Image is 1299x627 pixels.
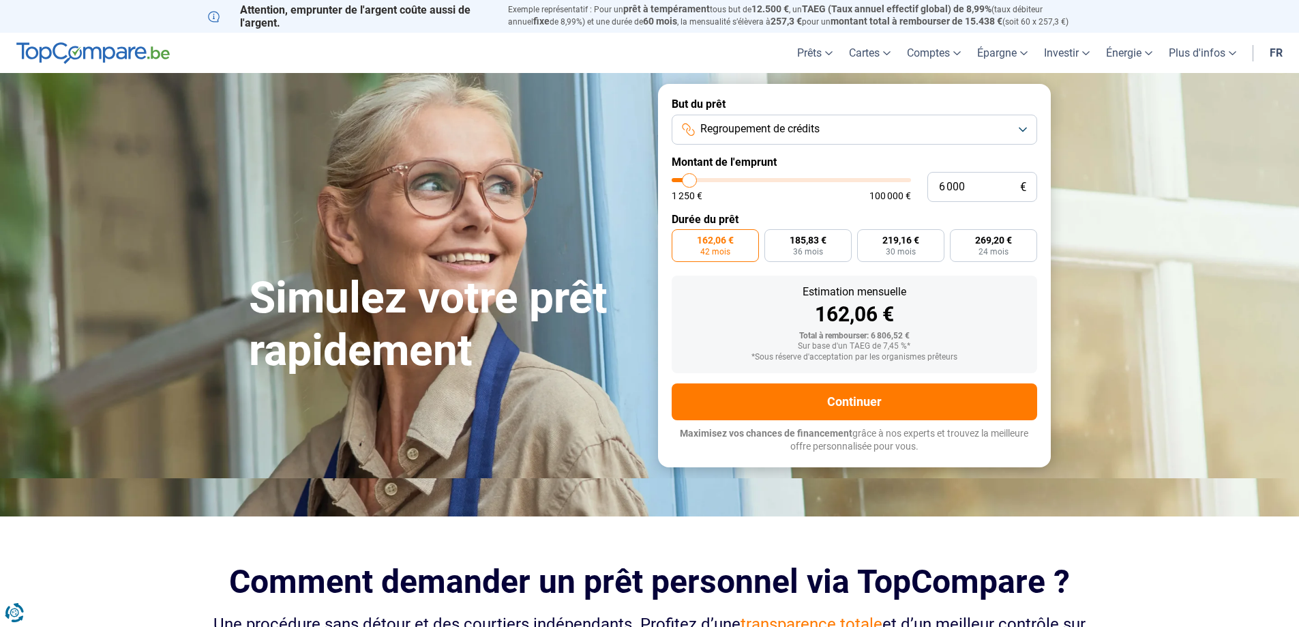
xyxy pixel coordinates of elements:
[841,33,899,73] a: Cartes
[975,235,1012,245] span: 269,20 €
[208,563,1092,600] h2: Comment demander un prêt personnel via TopCompare ?
[680,428,852,439] span: Maximisez vos chances de financement
[16,42,170,64] img: TopCompare
[643,16,677,27] span: 60 mois
[672,383,1037,420] button: Continuer
[899,33,969,73] a: Comptes
[1161,33,1244,73] a: Plus d'infos
[683,342,1026,351] div: Sur base d'un TAEG de 7,45 %*
[751,3,789,14] span: 12.500 €
[672,427,1037,454] p: grâce à nos experts et trouvez la meilleure offre personnalisée pour vous.
[1098,33,1161,73] a: Énergie
[697,235,734,245] span: 162,06 €
[683,304,1026,325] div: 162,06 €
[672,213,1037,226] label: Durée du prêt
[623,3,710,14] span: prêt à tempérament
[683,332,1026,341] div: Total à rembourser: 6 806,52 €
[771,16,802,27] span: 257,3 €
[979,248,1009,256] span: 24 mois
[672,98,1037,111] label: But du prêt
[208,3,492,29] p: Attention, emprunter de l'argent coûte aussi de l'argent.
[672,156,1037,169] label: Montant de l'emprunt
[1020,181,1026,193] span: €
[508,3,1092,28] p: Exemple représentatif : Pour un tous but de , un (taux débiteur annuel de 8,99%) et une durée de ...
[802,3,991,14] span: TAEG (Taux annuel effectif global) de 8,99%
[969,33,1036,73] a: Épargne
[249,272,642,377] h1: Simulez votre prêt rapidement
[672,191,702,201] span: 1 250 €
[793,248,823,256] span: 36 mois
[700,248,730,256] span: 42 mois
[789,33,841,73] a: Prêts
[886,248,916,256] span: 30 mois
[700,121,820,136] span: Regroupement de crédits
[831,16,1002,27] span: montant total à rembourser de 15.438 €
[683,287,1026,297] div: Estimation mensuelle
[1261,33,1291,73] a: fr
[882,235,919,245] span: 219,16 €
[683,353,1026,362] div: *Sous réserve d'acceptation par les organismes prêteurs
[869,191,911,201] span: 100 000 €
[533,16,550,27] span: fixe
[1036,33,1098,73] a: Investir
[790,235,826,245] span: 185,83 €
[672,115,1037,145] button: Regroupement de crédits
